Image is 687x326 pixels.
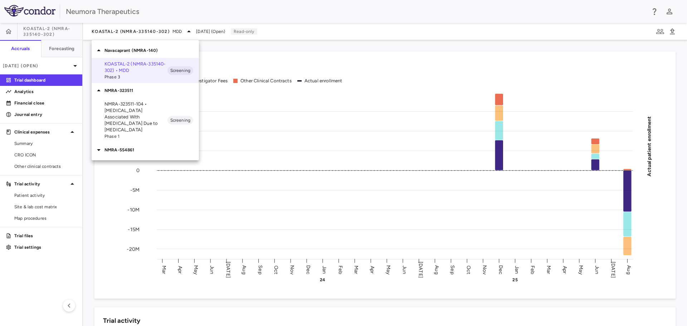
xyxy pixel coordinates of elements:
span: Phase 3 [104,74,167,80]
span: Screening [167,67,193,74]
p: NMRA-323511 [104,87,199,94]
span: Phase 1 [104,133,167,140]
div: NMRA-554861 [92,142,199,157]
p: NMRA-323511-104 • [MEDICAL_DATA] Associated With [MEDICAL_DATA] Due to [MEDICAL_DATA] [104,101,167,133]
div: NMRA-323511 [92,83,199,98]
p: Navacaprant (NMRA-140) [104,47,199,54]
p: NMRA-554861 [104,147,199,153]
span: Screening [167,117,193,123]
div: NMRA-323511-104 • [MEDICAL_DATA] Associated With [MEDICAL_DATA] Due to [MEDICAL_DATA]Phase 1Scree... [92,98,199,142]
p: KOASTAL-2 (NMRA-335140-302) • MDD [104,61,167,74]
div: KOASTAL-2 (NMRA-335140-302) • MDDPhase 3Screening [92,58,199,83]
div: Navacaprant (NMRA-140) [92,43,199,58]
